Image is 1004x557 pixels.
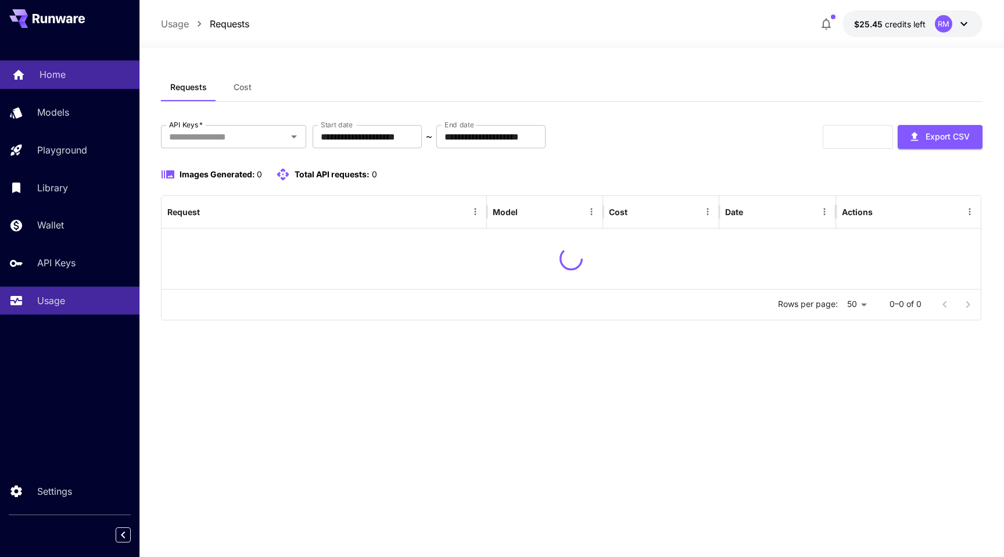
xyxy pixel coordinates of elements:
[161,17,249,31] nav: breadcrumb
[885,19,926,29] span: credits left
[210,17,249,31] a: Requests
[935,15,952,33] div: RM
[629,203,645,220] button: Sort
[286,128,302,145] button: Open
[816,203,833,220] button: Menu
[37,181,68,195] p: Library
[898,125,983,149] button: Export CSV
[842,10,983,37] button: $25.45338RM
[778,298,838,310] p: Rows per page:
[700,203,716,220] button: Menu
[890,298,921,310] p: 0–0 of 0
[37,256,76,270] p: API Keys
[426,130,432,144] p: ~
[372,169,377,179] span: 0
[583,203,600,220] button: Menu
[37,294,65,308] p: Usage
[37,143,87,157] p: Playground
[257,169,262,179] span: 0
[854,19,885,29] span: $25.45
[725,207,743,217] div: Date
[519,203,535,220] button: Sort
[842,207,873,217] div: Actions
[609,207,627,217] div: Cost
[37,105,69,119] p: Models
[962,203,978,220] button: Menu
[295,169,370,179] span: Total API requests:
[321,120,353,130] label: Start date
[161,17,189,31] a: Usage
[744,203,761,220] button: Sort
[842,296,871,313] div: 50
[234,82,252,92] span: Cost
[467,203,483,220] button: Menu
[169,120,203,130] label: API Keys
[854,18,926,30] div: $25.45338
[37,484,72,498] p: Settings
[170,82,207,92] span: Requests
[124,524,139,545] div: Collapse sidebar
[116,527,131,542] button: Collapse sidebar
[493,207,518,217] div: Model
[37,218,64,232] p: Wallet
[40,67,66,81] p: Home
[444,120,474,130] label: End date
